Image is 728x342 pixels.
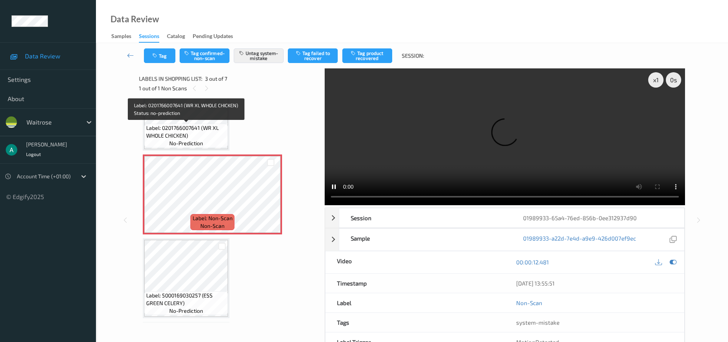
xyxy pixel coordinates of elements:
div: Data Review [111,15,159,23]
span: system-mistake [516,319,560,326]
div: 0 s [666,72,681,88]
div: Session [339,208,512,227]
span: Label: 5000169030257 (ESS GREEN CELERY) [146,292,226,307]
span: Label: Non-Scan [193,214,233,222]
button: Tag failed to recover [288,48,338,63]
a: Sessions [139,31,167,43]
div: Sample01989933-a22d-7e4d-a9e9-426d007ef9ec [325,228,685,251]
span: 3 out of 7 [205,75,227,83]
a: Catalog [167,31,193,42]
div: Sample [339,229,512,251]
a: 01989933-a22d-7e4d-a9e9-426d007ef9ec [523,234,636,245]
a: Samples [111,31,139,42]
div: Session01989933-65a4-76ed-856b-0ee312937d90 [325,208,685,228]
button: Tag confirmed-non-scan [180,48,229,63]
span: Session: [402,52,424,60]
span: Labels in shopping list: [139,75,202,83]
button: Tag [144,48,175,63]
div: x 1 [648,72,664,88]
div: Sessions [139,32,159,43]
button: Untag system-mistake [234,48,284,63]
div: Label [325,293,505,312]
div: 1 out of 1 Non Scans [139,83,319,93]
div: Samples [111,32,131,42]
a: Non-Scan [516,299,542,307]
div: Catalog [167,32,185,42]
span: no-prediction [169,307,203,315]
div: [DATE] 13:55:51 [516,279,673,287]
a: Pending Updates [193,31,241,42]
div: Video [325,251,505,273]
div: Tags [325,313,505,332]
div: Pending Updates [193,32,233,42]
button: Tag product recovered [342,48,392,63]
span: non-scan [200,222,225,230]
div: Timestamp [325,274,505,293]
a: 00:00:12.481 [516,258,549,266]
div: 01989933-65a4-76ed-856b-0ee312937d90 [512,208,684,227]
span: Label: 0201766007641 (WR XL WHOLE CHICKEN) [146,124,226,139]
span: no-prediction [169,139,203,147]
